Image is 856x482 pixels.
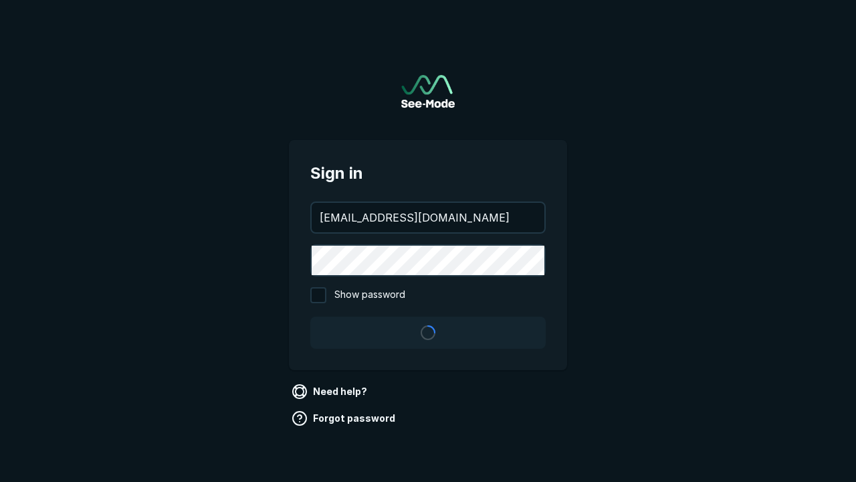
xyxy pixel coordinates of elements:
a: Go to sign in [401,75,455,108]
input: your@email.com [312,203,544,232]
a: Need help? [289,381,372,402]
a: Forgot password [289,408,401,429]
img: See-Mode Logo [401,75,455,108]
span: Show password [334,287,405,303]
span: Sign in [310,161,546,185]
